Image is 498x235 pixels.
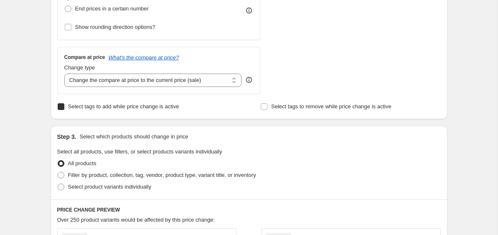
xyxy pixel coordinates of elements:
span: Select tags to remove while price change is active [271,103,391,110]
span: Select all products, use filters, or select products variants individually [57,148,222,155]
span: All products [68,160,97,166]
span: Change type [64,64,95,71]
div: help [245,76,253,84]
h2: Step 3. [57,133,76,141]
h3: Compare at price [64,54,105,61]
span: Show rounding direction options? [75,24,155,30]
span: Select product variants individually [68,184,151,190]
h6: PRICE CHANGE PREVIEW [57,207,441,213]
span: Select tags to add while price change is active [68,103,179,110]
span: Filter by product, collection, tag, vendor, product type, variant title, or inventory [68,172,256,178]
span: Over 250 product variants would be affected by this price change: [57,217,215,223]
span: End prices in a certain number [75,5,149,12]
button: What's the compare at price? [109,54,179,61]
p: Select which products should change in price [79,133,188,141]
